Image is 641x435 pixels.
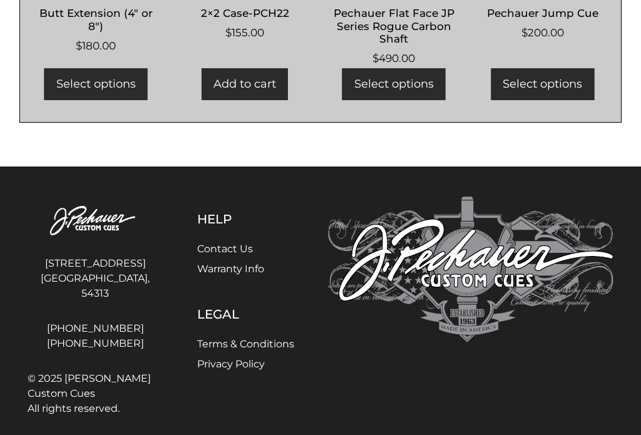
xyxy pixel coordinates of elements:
[331,2,458,51] h2: Pechauer Flat Face JP Series Rogue Carbon Shaft
[28,336,163,351] a: [PHONE_NUMBER]
[182,2,309,25] h2: 2×2 Case-PCH22
[479,2,606,25] h2: Pechauer Jump Cue
[197,212,294,227] h5: Help
[28,371,163,416] span: © 2025 [PERSON_NAME] Custom Cues All rights reserved.
[225,26,232,39] span: $
[372,52,415,64] bdi: 490.00
[44,68,148,100] a: Add to cart: “Butt Extension (4" or 8")”
[33,2,160,38] h2: Butt Extension (4″ or 8″)
[28,251,163,306] address: [STREET_ADDRESS] [GEOGRAPHIC_DATA], 54313
[202,68,288,100] a: Add to cart: “2x2 Case-PCH22”
[342,68,446,100] a: Add to cart: “Pechauer Flat Face JP Series Rogue Carbon Shaft”
[328,197,613,342] img: Pechauer Custom Cues
[197,307,294,322] h5: Legal
[28,321,163,336] a: [PHONE_NUMBER]
[491,68,594,100] a: Add to cart: “Pechauer Jump Cue”
[225,26,264,39] bdi: 155.00
[28,197,163,246] img: Pechauer Custom Cues
[197,263,264,275] a: Warranty Info
[521,26,564,39] bdi: 200.00
[197,358,265,370] a: Privacy Policy
[197,338,294,350] a: Terms & Conditions
[76,39,82,52] span: $
[521,26,528,39] span: $
[372,52,379,64] span: $
[197,243,253,255] a: Contact Us
[76,39,116,52] bdi: 180.00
